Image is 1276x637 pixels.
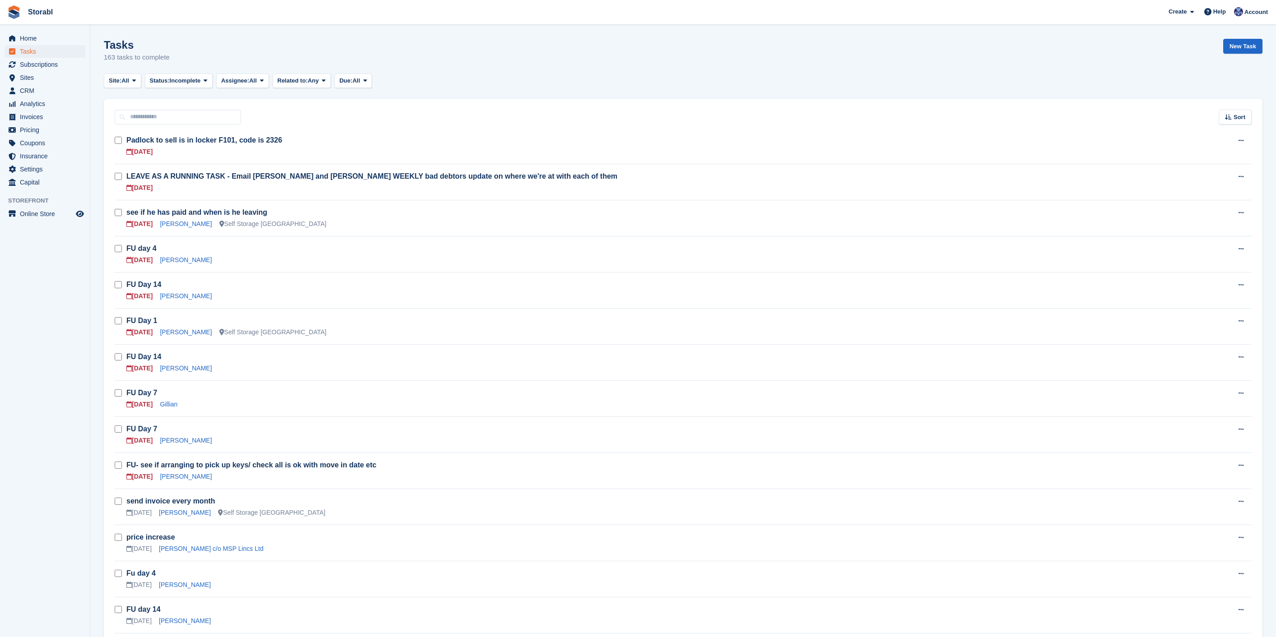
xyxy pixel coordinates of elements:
span: Site: [109,76,121,85]
button: Related to: Any [273,74,331,88]
span: Due: [339,76,353,85]
div: [DATE] [126,219,153,229]
a: [PERSON_NAME] [159,581,211,588]
span: Home [20,32,74,45]
div: [DATE] [126,616,152,626]
a: menu [5,71,85,84]
span: All [121,76,129,85]
a: send invoice every month [126,497,215,505]
a: [PERSON_NAME] [159,509,211,516]
div: [DATE] [126,364,153,373]
a: [PERSON_NAME] [160,473,212,480]
a: menu [5,163,85,175]
span: Account [1244,8,1268,17]
a: menu [5,176,85,189]
a: menu [5,150,85,162]
a: FU Day 14 [126,353,161,360]
div: Self Storage [GEOGRAPHIC_DATA] [219,328,327,337]
div: [DATE] [126,147,153,157]
a: menu [5,137,85,149]
span: Settings [20,163,74,175]
span: Coupons [20,137,74,149]
a: Storabl [24,5,56,19]
a: menu [5,45,85,58]
span: Sites [20,71,74,84]
a: menu [5,97,85,110]
span: Any [308,76,319,85]
div: [DATE] [126,580,152,590]
div: [DATE] [126,544,152,554]
a: [PERSON_NAME] [159,617,211,624]
a: menu [5,111,85,123]
div: Self Storage [GEOGRAPHIC_DATA] [218,508,325,517]
a: LEAVE AS A RUNNING TASK - Email [PERSON_NAME] and [PERSON_NAME] WEEKLY bad debtors update on wher... [126,172,617,180]
a: [PERSON_NAME] [160,292,212,300]
a: menu [5,208,85,220]
span: Assignee: [221,76,249,85]
span: Invoices [20,111,74,123]
a: menu [5,124,85,136]
a: FU Day 1 [126,317,157,324]
div: [DATE] [126,436,153,445]
span: Help [1213,7,1226,16]
a: FU- see if arranging to pick up keys/ check all is ok with move in date etc [126,461,376,469]
a: FU Day 7 [126,425,157,433]
a: [PERSON_NAME] [160,365,212,372]
a: New Task [1223,39,1262,54]
a: [PERSON_NAME] [160,328,212,336]
span: Status: [150,76,170,85]
a: price increase [126,533,175,541]
a: [PERSON_NAME] [160,256,212,263]
a: FU day 4 [126,245,157,252]
button: Site: All [104,74,141,88]
span: Analytics [20,97,74,110]
a: menu [5,58,85,71]
div: [DATE] [126,291,153,301]
img: stora-icon-8386f47178a22dfd0bd8f6a31ec36ba5ce8667c1dd55bd0f319d3a0aa187defe.svg [7,5,21,19]
span: Pricing [20,124,74,136]
a: see if he has paid and when is he leaving [126,208,267,216]
button: Status: Incomplete [145,74,213,88]
div: [DATE] [126,255,153,265]
span: All [353,76,360,85]
img: Tegan Ewart [1234,7,1243,16]
a: FU Day 7 [126,389,157,397]
a: Padlock to sell is in locker F101, code is 2326 [126,136,282,144]
h1: Tasks [104,39,170,51]
div: Self Storage [GEOGRAPHIC_DATA] [219,219,327,229]
a: Gillian [160,401,177,408]
a: FU Day 14 [126,281,161,288]
button: Assignee: All [216,74,269,88]
div: [DATE] [126,472,153,481]
span: Create [1169,7,1187,16]
span: Storefront [8,196,90,205]
div: [DATE] [126,400,153,409]
a: menu [5,32,85,45]
span: Tasks [20,45,74,58]
div: [DATE] [126,183,153,193]
a: [PERSON_NAME] c/o MSP Lincs Ltd [159,545,264,552]
span: Incomplete [170,76,201,85]
a: [PERSON_NAME] [160,437,212,444]
button: Due: All [334,74,372,88]
div: [DATE] [126,508,152,517]
span: Subscriptions [20,58,74,71]
div: [DATE] [126,328,153,337]
span: Capital [20,176,74,189]
a: FU day 14 [126,605,161,613]
span: All [249,76,257,85]
a: [PERSON_NAME] [160,220,212,227]
span: CRM [20,84,74,97]
span: Sort [1234,113,1245,122]
span: Online Store [20,208,74,220]
a: Fu day 4 [126,569,156,577]
span: Insurance [20,150,74,162]
a: menu [5,84,85,97]
a: Preview store [74,208,85,219]
span: Related to: [278,76,308,85]
p: 163 tasks to complete [104,52,170,63]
